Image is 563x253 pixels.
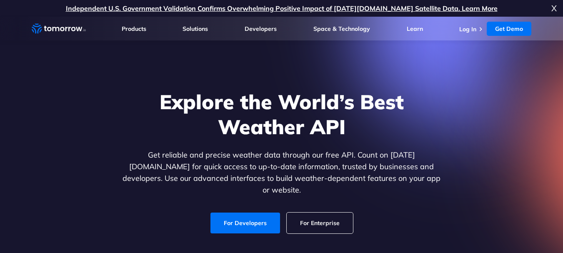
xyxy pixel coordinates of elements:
a: Log In [459,25,476,33]
a: Products [122,25,146,33]
h1: Explore the World’s Best Weather API [121,89,443,139]
a: For Developers [210,213,280,233]
a: Space & Technology [313,25,370,33]
a: Developers [245,25,277,33]
a: Get Demo [487,22,531,36]
a: Home link [32,23,86,35]
a: Learn [407,25,423,33]
p: Get reliable and precise weather data through our free API. Count on [DATE][DOMAIN_NAME] for quic... [121,149,443,196]
a: Independent U.S. Government Validation Confirms Overwhelming Positive Impact of [DATE][DOMAIN_NAM... [66,4,498,13]
a: Solutions [183,25,208,33]
a: For Enterprise [287,213,353,233]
